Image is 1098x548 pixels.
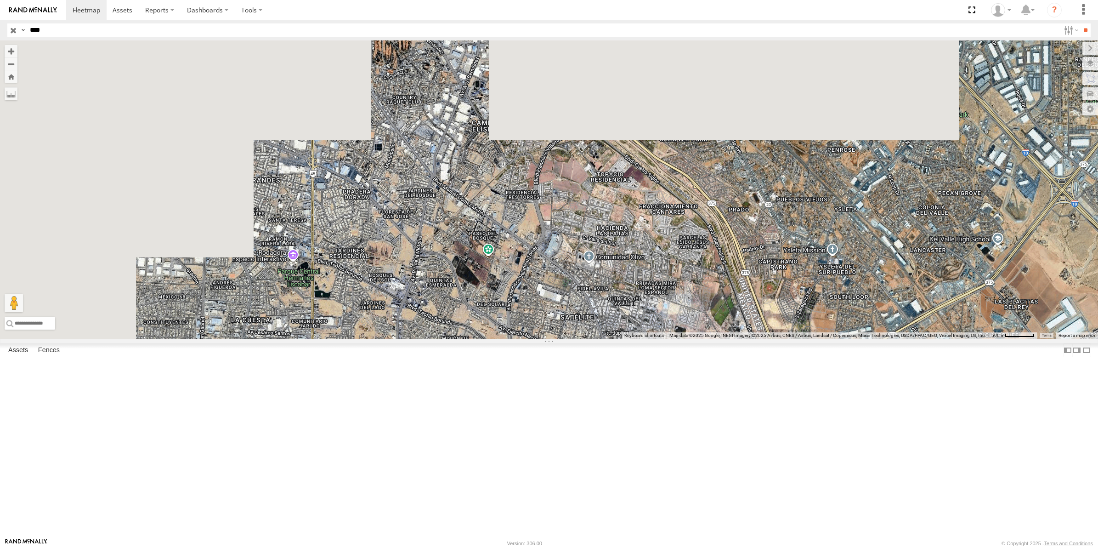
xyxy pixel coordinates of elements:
div: © Copyright 2025 - [1002,541,1093,546]
a: Visit our Website [5,539,47,548]
label: Search Query [19,23,27,37]
label: Dock Summary Table to the Left [1063,343,1072,357]
span: 500 m [991,333,1005,338]
label: Measure [5,87,17,100]
button: Zoom out [5,57,17,70]
label: Fences [34,344,64,357]
label: Assets [4,344,33,357]
label: Search Filter Options [1060,23,1080,37]
label: Dock Summary Table to the Right [1072,343,1081,357]
a: Terms and Conditions [1044,541,1093,546]
i: ? [1047,3,1062,17]
a: Terms (opens in new tab) [1042,334,1052,337]
div: Roberto Garcia [988,3,1014,17]
span: Map data ©2025 Google, INEGI Imagery ©2025 Airbus, CNES / Airbus, Landsat / Copernicus, Maxar Tec... [669,333,986,338]
label: Map Settings [1082,103,1098,115]
button: Zoom Home [5,70,17,83]
button: Keyboard shortcuts [624,332,664,339]
button: Map Scale: 500 m per 61 pixels [989,332,1037,339]
a: Report a map error [1058,333,1095,338]
button: Drag Pegman onto the map to open Street View [5,294,23,312]
label: Hide Summary Table [1082,343,1091,357]
button: Zoom in [5,45,17,57]
img: rand-logo.svg [9,7,57,13]
div: Version: 306.00 [507,541,542,546]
